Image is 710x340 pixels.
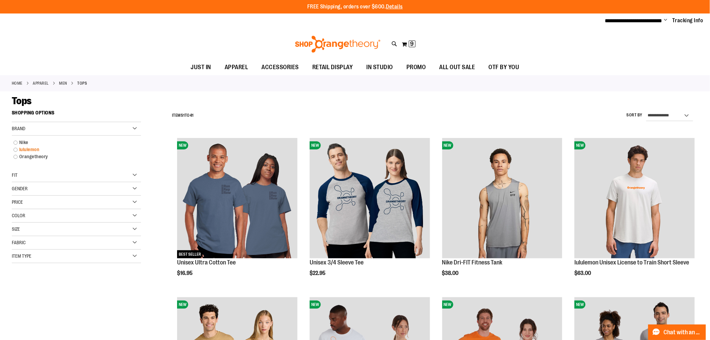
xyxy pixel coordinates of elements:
[312,60,353,75] span: RETAIL DISPLAY
[10,146,134,153] a: lululemon
[183,113,185,118] span: 1
[489,60,519,75] span: OTF BY YOU
[10,139,134,146] a: Nike
[439,135,566,293] div: product
[406,60,426,75] span: PROMO
[442,138,563,259] a: Nike Dri-FIT Fitness TankNEW
[574,138,695,259] a: lululemon Unisex License to Train Short SleeveNEW
[673,17,704,24] a: Tracking Info
[12,226,20,232] span: Size
[12,126,25,131] span: Brand
[177,138,297,259] a: Unisex Ultra Cotton TeeNEWBEST SELLER
[12,95,32,107] span: Tops
[177,141,188,149] span: NEW
[574,270,592,276] span: $63.00
[442,141,453,149] span: NEW
[177,270,194,276] span: $16.95
[12,186,28,191] span: Gender
[571,135,698,293] div: product
[12,253,31,259] span: Item Type
[442,138,563,258] img: Nike Dri-FIT Fitness Tank
[574,301,586,309] span: NEW
[310,138,430,258] img: Unisex 3/4 Sleeve Tee
[12,240,26,245] span: Fabric
[174,135,301,293] div: product
[310,138,430,259] a: Unisex 3/4 Sleeve TeeNEW
[10,153,134,160] a: Orangetheory
[191,60,211,75] span: JUST IN
[664,329,702,336] span: Chat with an Expert
[306,135,433,293] div: product
[12,80,23,86] a: Home
[177,301,188,309] span: NEW
[574,259,689,266] a: lululemon Unisex License to Train Short Sleeve
[310,141,321,149] span: NEW
[627,112,643,118] label: Sort By
[59,80,67,86] a: MEN
[648,324,706,340] button: Chat with an Expert
[310,301,321,309] span: NEW
[78,80,87,86] strong: Tops
[442,259,503,266] a: Nike Dri-FIT Fitness Tank
[261,60,299,75] span: ACCESSORIES
[574,138,695,258] img: lululemon Unisex License to Train Short Sleeve
[664,17,668,24] button: Account menu
[177,138,297,258] img: Unisex Ultra Cotton Tee
[310,270,326,276] span: $22.95
[177,259,236,266] a: Unisex Ultra Cotton Tee
[190,113,194,118] span: 41
[410,40,414,47] span: 9
[12,199,23,205] span: Price
[172,110,194,121] h2: Items to
[294,36,381,53] img: Shop Orangetheory
[12,172,18,178] span: Fit
[439,60,475,75] span: ALL OUT SALE
[12,107,141,122] strong: Shopping Options
[177,250,203,258] span: BEST SELLER
[367,60,393,75] span: IN STUDIO
[442,301,453,309] span: NEW
[225,60,248,75] span: APPAREL
[307,3,403,11] p: FREE Shipping, orders over $600.
[310,259,364,266] a: Unisex 3/4 Sleeve Tee
[386,4,403,10] a: Details
[574,141,586,149] span: NEW
[442,270,460,276] span: $38.00
[33,80,49,86] a: APPAREL
[12,213,25,218] span: Color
